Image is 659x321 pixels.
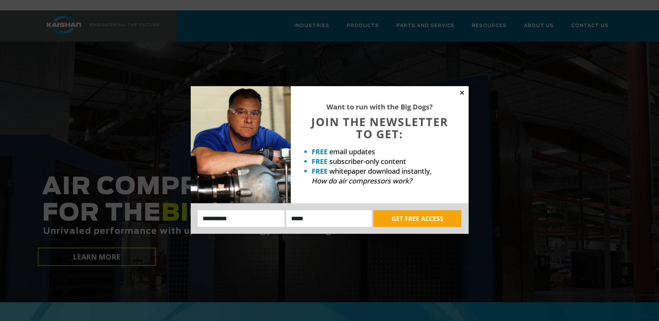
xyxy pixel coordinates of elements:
em: How do air compressors work? [312,176,412,186]
strong: FREE [312,147,328,156]
span: whitepaper download instantly, [329,166,431,176]
span: email updates [329,147,375,156]
strong: FREE [312,166,328,176]
strong: Want to run with the Big Dogs? [327,102,433,112]
span: JOIN THE NEWSLETTER TO GET: [311,114,448,141]
input: Email [286,210,372,227]
strong: FREE [312,157,328,166]
button: GET FREE ACCESS [373,210,461,227]
input: Name: [198,210,285,227]
button: Close [459,90,465,96]
span: subscriber-only content [329,157,406,166]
